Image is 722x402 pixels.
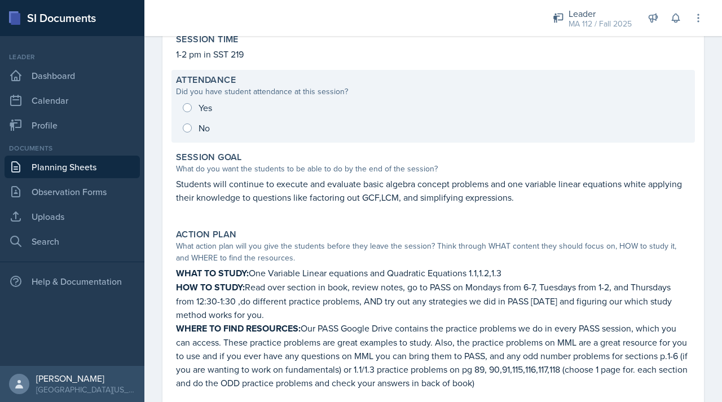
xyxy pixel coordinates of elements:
[176,47,690,61] p: 1-2 pm in SST 219
[5,270,140,293] div: Help & Documentation
[36,384,135,395] div: [GEOGRAPHIC_DATA][US_STATE] in [GEOGRAPHIC_DATA]
[5,143,140,153] div: Documents
[176,152,242,163] label: Session Goal
[36,373,135,384] div: [PERSON_NAME]
[176,322,301,335] strong: WHERE TO FIND RESOURCES:
[176,321,690,390] p: Our PASS Google Drive contains the practice problems we do in every PASS session, which you can a...
[176,86,690,98] div: Did you have student attendance at this session?
[5,89,140,112] a: Calendar
[176,74,236,86] label: Attendance
[569,18,632,30] div: MA 112 / Fall 2025
[176,240,690,264] div: What action plan will you give the students before they leave the session? Think through WHAT con...
[176,281,245,294] strong: HOW TO STUDY:
[176,266,690,280] p: One Variable Linear equations and Quadratic Equations 1.1,1.2,1.3
[176,34,239,45] label: Session Time
[5,52,140,62] div: Leader
[176,280,690,321] p: Read over section in book, review notes, go to PASS on Mondays from 6-7, Tuesdays from 1-2, and T...
[5,64,140,87] a: Dashboard
[5,156,140,178] a: Planning Sheets
[5,205,140,228] a: Uploads
[176,229,236,240] label: Action Plan
[176,267,249,280] strong: WHAT TO STUDY:
[5,180,140,203] a: Observation Forms
[5,230,140,253] a: Search
[569,7,632,20] div: Leader
[176,163,690,175] div: What do you want the students to be able to do by the end of the session?
[5,114,140,136] a: Profile
[176,177,690,204] p: Students will continue to execute and evaluate basic algebra concept problems and one variable li...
